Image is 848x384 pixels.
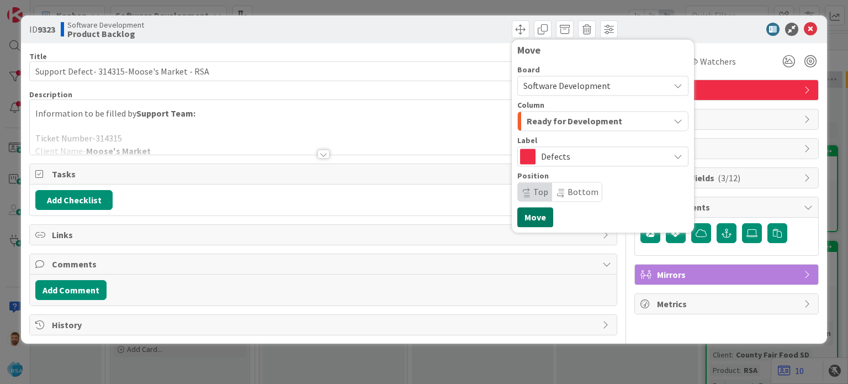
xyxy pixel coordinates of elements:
[718,172,740,183] span: ( 3/12 )
[657,201,798,214] span: Attachments
[517,172,549,180] span: Position
[657,171,798,185] span: Custom Fields
[517,45,688,56] div: Move
[541,149,664,164] span: Defects
[52,167,596,181] span: Tasks
[67,20,144,29] span: Software Development
[29,51,47,61] label: Title
[35,280,107,300] button: Add Comment
[657,113,798,126] span: Dates
[657,297,798,311] span: Metrics
[136,108,195,119] strong: Support Team:
[517,207,553,227] button: Move
[67,29,144,38] b: Product Backlog
[29,90,72,99] span: Description
[527,114,622,128] span: Ready for Development
[657,268,798,281] span: Mirrors
[29,61,617,81] input: type card name here...
[35,107,611,120] p: Information to be filled by
[35,190,113,210] button: Add Checklist
[52,318,596,332] span: History
[657,142,798,155] span: Block
[533,186,548,197] span: Top
[657,83,798,97] span: Defects
[700,55,736,68] span: Watchers
[52,228,596,241] span: Links
[52,257,596,271] span: Comments
[29,23,55,36] span: ID
[517,101,544,109] span: Column
[517,111,688,131] button: Ready for Development
[38,24,55,35] b: 9323
[517,136,537,144] span: Label
[568,186,598,197] span: Bottom
[523,80,611,91] span: Software Development
[517,66,540,73] span: Board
